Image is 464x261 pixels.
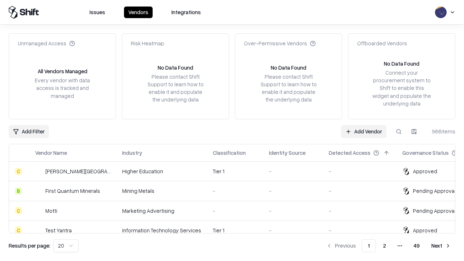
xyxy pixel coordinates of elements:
[357,40,407,47] div: Offboarded Vendors
[384,60,419,67] div: No Data Found
[9,242,50,249] p: Results per page:
[329,167,391,175] div: -
[426,128,455,135] div: 966 items
[329,187,391,195] div: -
[122,227,201,234] div: Information Technology Services
[213,227,257,234] div: Tier 1
[213,187,257,195] div: -
[32,76,92,99] div: Every vendor with data access is tracked and managed
[122,187,201,195] div: Mining Metals
[45,207,57,215] div: Motti
[322,239,455,252] nav: pagination
[15,207,22,214] div: C
[167,7,205,18] button: Integrations
[45,187,100,195] div: First Quantum Minerals
[35,187,42,195] img: First Quantum Minerals
[329,149,370,157] div: Detected Access
[329,207,391,215] div: -
[38,67,87,75] div: All Vendors Managed
[35,227,42,234] img: Test Yantra
[413,187,456,195] div: Pending Approval
[9,125,49,138] button: Add Filter
[45,167,111,175] div: [PERSON_NAME][GEOGRAPHIC_DATA]
[329,227,391,234] div: -
[213,149,246,157] div: Classification
[362,239,376,252] button: 1
[213,207,257,215] div: -
[85,7,109,18] button: Issues
[15,187,22,195] div: B
[124,7,153,18] button: Vendors
[269,207,317,215] div: -
[413,207,456,215] div: Pending Approval
[402,149,449,157] div: Governance Status
[372,69,432,107] div: Connect your procurement system to Shift to enable this widget and populate the underlying data
[158,64,193,71] div: No Data Found
[341,125,386,138] a: Add Vendor
[269,227,317,234] div: -
[269,187,317,195] div: -
[35,207,42,214] img: Motti
[145,73,206,104] div: Please contact Shift Support to learn how to enable it and populate the underlying data
[244,40,316,47] div: Over-Permissive Vendors
[413,167,437,175] div: Approved
[427,239,455,252] button: Next
[15,227,22,234] div: C
[269,149,306,157] div: Identity Source
[213,167,257,175] div: Tier 1
[131,40,164,47] div: Risk Heatmap
[271,64,306,71] div: No Data Found
[408,239,426,252] button: 49
[35,149,67,157] div: Vendor Name
[122,149,142,157] div: Industry
[15,168,22,175] div: C
[122,207,201,215] div: Marketing Advertising
[122,167,201,175] div: Higher Education
[269,167,317,175] div: -
[377,239,392,252] button: 2
[35,168,42,175] img: Reichman University
[258,73,319,104] div: Please contact Shift Support to learn how to enable it and populate the underlying data
[413,227,437,234] div: Approved
[45,227,72,234] div: Test Yantra
[18,40,75,47] div: Unmanaged Access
